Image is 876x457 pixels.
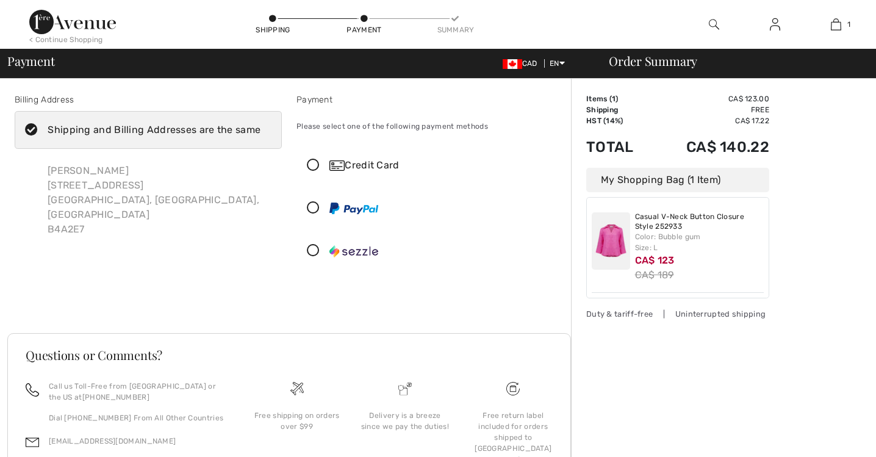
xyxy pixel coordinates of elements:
[253,410,341,432] div: Free shipping on orders over $99
[361,410,449,432] div: Delivery is a breeze since we pay the duties!
[7,55,54,67] span: Payment
[29,34,103,45] div: < Continue Shopping
[806,17,866,32] a: 1
[398,382,412,395] img: Delivery is a breeze since we pay the duties!
[82,393,149,401] a: [PHONE_NUMBER]
[592,212,630,270] img: Casual V-Neck Button Closure Style 252933
[290,382,304,395] img: Free shipping on orders over $99
[831,17,841,32] img: My Bag
[653,115,769,126] td: CA$ 17.22
[346,24,382,35] div: Payment
[586,168,769,192] div: My Shopping Bag (1 Item)
[506,382,520,395] img: Free shipping on orders over $99
[635,254,675,266] span: CA$ 123
[612,95,616,103] span: 1
[653,93,769,104] td: CA$ 123.00
[586,104,653,115] td: Shipping
[329,203,378,214] img: PayPal
[437,24,474,35] div: Summary
[503,59,522,69] img: Canadian Dollar
[255,24,292,35] div: Shipping
[49,437,176,445] a: [EMAIL_ADDRESS][DOMAIN_NAME]
[709,17,719,32] img: search the website
[26,383,39,397] img: call
[26,436,39,449] img: email
[49,412,228,423] p: Dial [PHONE_NUMBER] From All Other Countries
[586,115,653,126] td: HST (14%)
[48,123,260,137] div: Shipping and Billing Addresses are the same
[503,59,542,68] span: CAD
[29,10,116,34] img: 1ère Avenue
[15,93,282,106] div: Billing Address
[653,104,769,115] td: Free
[586,93,653,104] td: Items ( )
[653,126,769,168] td: CA$ 140.22
[847,19,850,30] span: 1
[586,126,653,168] td: Total
[550,59,565,68] span: EN
[760,17,790,32] a: Sign In
[26,349,553,361] h3: Questions or Comments?
[635,269,674,281] s: CA$ 189
[329,158,555,173] div: Credit Card
[635,231,764,253] div: Color: Bubble gum Size: L
[296,93,564,106] div: Payment
[594,55,869,67] div: Order Summary
[635,212,764,231] a: Casual V-Neck Button Closure Style 252933
[329,245,378,257] img: Sezzle
[770,17,780,32] img: My Info
[38,154,282,246] div: [PERSON_NAME] [STREET_ADDRESS] [GEOGRAPHIC_DATA], [GEOGRAPHIC_DATA], [GEOGRAPHIC_DATA] B4A2E7
[296,111,564,142] div: Please select one of the following payment methods
[49,381,228,403] p: Call us Toll-Free from [GEOGRAPHIC_DATA] or the US at
[586,308,769,320] div: Duty & tariff-free | Uninterrupted shipping
[329,160,345,171] img: Credit Card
